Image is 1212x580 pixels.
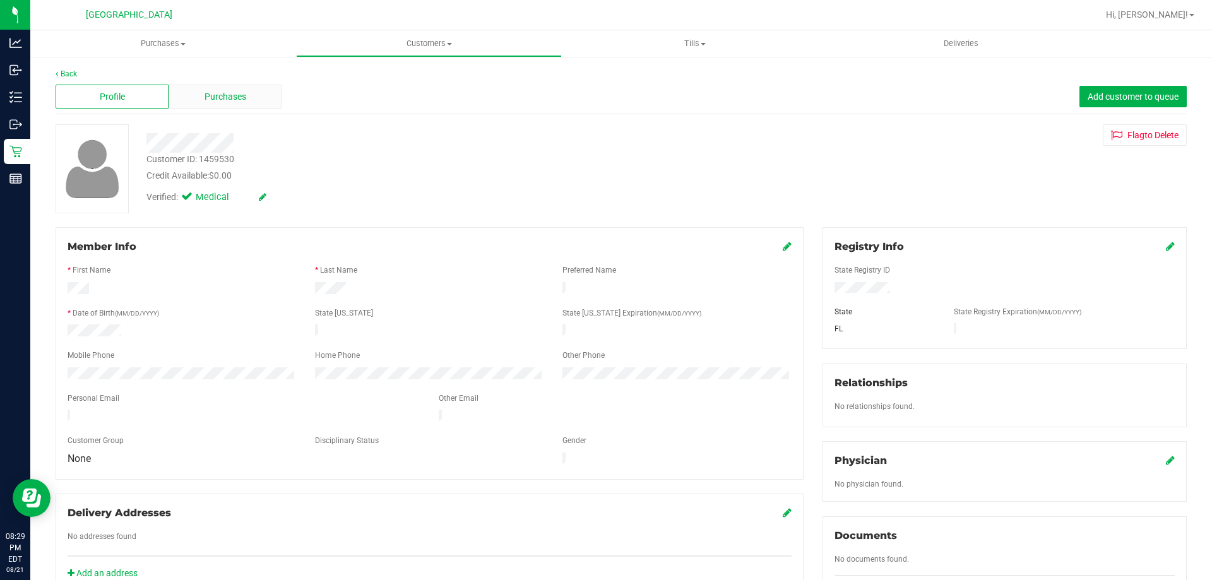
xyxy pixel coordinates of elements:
label: No addresses found [68,531,136,542]
span: Relationships [835,377,908,389]
span: (MM/DD/YYYY) [657,310,701,317]
label: First Name [73,264,110,276]
p: 08:29 PM EDT [6,531,25,565]
label: Personal Email [68,393,119,404]
label: Disciplinary Status [315,435,379,446]
button: Flagto Delete [1103,124,1187,146]
div: State [825,306,945,317]
span: (MM/DD/YYYY) [115,310,159,317]
div: Verified: [146,191,266,204]
a: Deliveries [828,30,1094,57]
span: $0.00 [209,170,232,181]
p: 08/21 [6,565,25,574]
a: Back [56,69,77,78]
span: Delivery Addresses [68,507,171,519]
span: No physician found. [835,480,903,488]
label: State Registry ID [835,264,890,276]
span: No documents found. [835,555,909,564]
span: Medical [196,191,246,204]
span: [GEOGRAPHIC_DATA] [86,9,172,20]
div: Credit Available: [146,169,703,182]
span: Customers [297,38,561,49]
span: Profile [100,90,125,104]
inline-svg: Retail [9,145,22,158]
label: Mobile Phone [68,350,114,361]
inline-svg: Analytics [9,37,22,49]
label: Last Name [320,264,357,276]
span: Add customer to queue [1088,92,1179,102]
a: Customers [296,30,562,57]
label: Customer Group [68,435,124,446]
label: Home Phone [315,350,360,361]
label: Other Phone [562,350,605,361]
inline-svg: Inventory [9,91,22,104]
inline-svg: Inbound [9,64,22,76]
span: Registry Info [835,240,904,252]
inline-svg: Reports [9,172,22,185]
img: user-icon.png [59,136,126,201]
a: Add an address [68,568,138,578]
label: Date of Birth [73,307,159,319]
span: Physician [835,454,887,466]
div: FL [825,323,945,334]
label: No relationships found. [835,401,915,412]
label: State [US_STATE] [315,307,373,319]
label: Preferred Name [562,264,616,276]
div: Customer ID: 1459530 [146,153,234,166]
span: Tills [562,38,827,49]
span: Documents [835,530,897,542]
span: Purchases [205,90,246,104]
span: Deliveries [927,38,995,49]
a: Purchases [30,30,296,57]
span: Member Info [68,240,136,252]
span: Hi, [PERSON_NAME]! [1106,9,1188,20]
label: State Registry Expiration [954,306,1081,317]
iframe: Resource center [13,479,50,517]
label: Other Email [439,393,478,404]
inline-svg: Outbound [9,118,22,131]
a: Tills [562,30,828,57]
button: Add customer to queue [1079,86,1187,107]
span: None [68,453,91,465]
label: Gender [562,435,586,446]
span: (MM/DD/YYYY) [1037,309,1081,316]
span: Purchases [30,38,296,49]
label: State [US_STATE] Expiration [562,307,701,319]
